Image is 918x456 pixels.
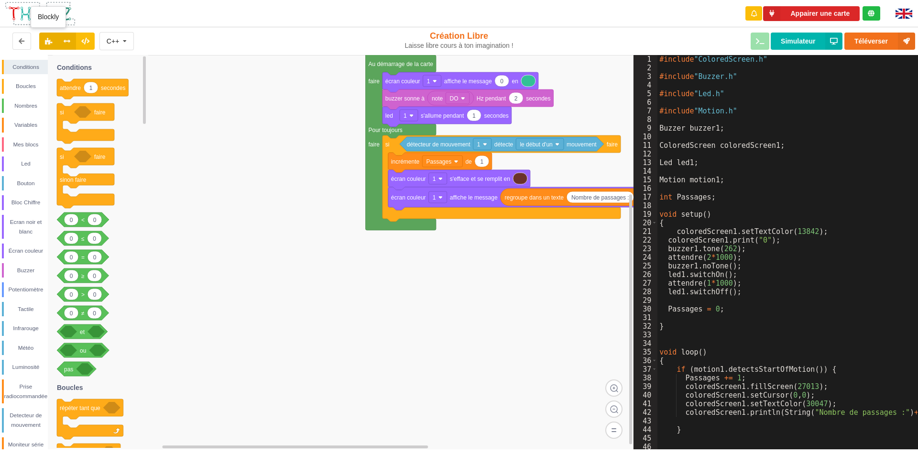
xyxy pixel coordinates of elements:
div: 23 [634,245,657,253]
div: 42 [634,408,657,417]
div: 33 [634,331,657,339]
text: ou [80,347,86,354]
text: si [60,153,64,160]
div: 24 [634,253,657,262]
div: 45 [634,434,657,443]
div: 19 [634,210,657,219]
text: < [81,216,85,223]
div: 39 [634,382,657,391]
div: Création Libre [379,31,539,50]
text: 0 [93,310,96,316]
div: 40 [634,391,657,400]
text: mouvement [567,141,597,147]
text: led [385,112,393,119]
div: 30 [634,305,657,313]
text: Nombre de passages : [571,194,629,200]
text: Boucles [57,384,83,391]
text: Passages [426,158,451,165]
text: 0 [500,78,503,84]
text: = [81,254,85,260]
text: 0 [70,235,73,242]
div: 28 [634,288,657,296]
div: Infrarouge [4,323,48,333]
div: Conditions [4,62,48,72]
div: 13 [634,158,657,167]
text: note [432,95,443,101]
div: 17 [634,193,657,201]
div: 38 [634,374,657,382]
text: regroupe dans un texte [505,194,564,200]
text: faire [607,141,618,147]
div: 14 [634,167,657,176]
div: Led [4,159,48,168]
text: détecte [494,141,514,147]
div: Detecteur de mouvement [4,411,48,430]
text: s'efface et se remplit en [450,175,510,182]
div: 15 [634,176,657,184]
div: Ecran noir et blanc [4,217,48,236]
div: C++ [107,38,119,44]
div: 7 [634,107,657,115]
text: 1 [433,194,436,200]
div: Luminosité [4,362,48,372]
text: Hz pendant [477,95,506,101]
text: faire [369,78,380,84]
text: écran couleur [385,78,420,84]
div: 1 [634,55,657,64]
div: 43 [634,417,657,425]
div: 31 [634,313,657,322]
text: Au démarrage de la carte [369,60,434,67]
text: 0 [70,272,73,279]
div: 9 [634,124,657,133]
div: Mes blocs [4,140,48,149]
text: en [512,78,518,84]
div: 18 [634,201,657,210]
div: 35 [634,348,657,356]
text: écran couleur [391,194,426,200]
div: Écran couleur [4,246,48,256]
button: Appairer une carte [763,6,860,21]
div: 26 [634,270,657,279]
div: Buzzer [4,266,48,275]
text: Conditions [57,64,92,71]
text: 0 [70,310,73,316]
text: 0 [70,291,73,298]
div: 12 [634,150,657,158]
text: 0 [93,216,97,223]
div: Potentiomètre [4,285,48,294]
div: 29 [634,296,657,305]
div: 16 [634,184,657,193]
div: 3 [634,72,657,81]
text: secondes [101,84,125,91]
div: 21 [634,227,657,236]
text: 1 [404,112,407,119]
div: 5 [634,89,657,98]
text: sinon faire [60,176,87,183]
text: pas [64,366,73,372]
div: 32 [634,322,657,331]
img: gb.png [896,9,912,19]
text: écran couleur [391,175,426,182]
text: répéter tant que [60,404,100,411]
text: 1 [472,112,476,119]
text: affiche le message [444,78,492,84]
div: Nombres [4,101,48,111]
div: Bouton [4,178,48,188]
text: 0 [93,254,97,260]
text: faire [94,109,106,115]
button: Simulateur [771,33,842,50]
text: ≠ [81,310,85,316]
div: 11 [634,141,657,150]
text: 1 [89,84,93,91]
div: Variables [4,120,48,130]
text: 0 [70,254,73,260]
text: faire [94,153,106,160]
text: 0 [93,291,97,298]
div: 10 [634,133,657,141]
text: Pour toujours [369,126,403,133]
text: 0 [93,235,96,242]
text: 1 [433,175,436,182]
text: si [60,109,64,115]
div: Tu es connecté au serveur de création de Thingz [863,6,880,21]
text: 1 [480,158,483,165]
